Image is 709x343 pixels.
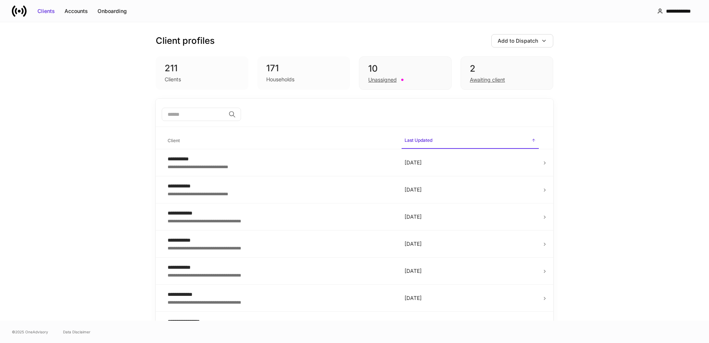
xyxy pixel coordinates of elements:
[368,63,442,75] div: 10
[405,240,536,248] p: [DATE]
[165,76,181,83] div: Clients
[470,63,544,75] div: 2
[156,35,215,47] h3: Client profiles
[33,5,60,17] button: Clients
[359,56,452,90] div: 10Unassigned
[98,7,127,15] div: Onboarding
[470,76,505,84] div: Awaiting client
[405,267,536,275] p: [DATE]
[405,294,536,302] p: [DATE]
[63,329,90,335] a: Data Disclaimer
[65,7,88,15] div: Accounts
[368,76,397,84] div: Unassigned
[93,5,132,17] button: Onboarding
[405,137,432,144] h6: Last Updated
[405,159,536,166] p: [DATE]
[37,7,55,15] div: Clients
[168,137,180,144] h6: Client
[266,62,341,74] div: 171
[402,133,539,149] span: Last Updated
[491,34,553,48] button: Add to Dispatch
[266,76,294,83] div: Households
[165,62,240,74] div: 211
[461,56,553,90] div: 2Awaiting client
[165,133,396,148] span: Client
[60,5,93,17] button: Accounts
[12,329,48,335] span: © 2025 OneAdvisory
[498,37,538,45] div: Add to Dispatch
[405,213,536,220] p: [DATE]
[405,186,536,193] p: [DATE]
